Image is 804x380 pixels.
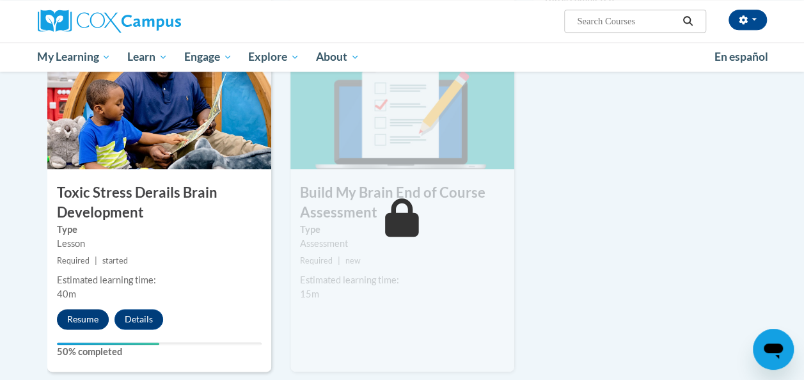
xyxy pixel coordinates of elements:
span: 40m [57,289,76,299]
div: Assessment [300,237,505,251]
a: Learn [119,42,176,72]
h3: Build My Brain End of Course Assessment [290,183,514,223]
span: Required [57,256,90,265]
a: My Learning [29,42,120,72]
input: Search Courses [576,13,678,29]
span: | [338,256,340,265]
span: Explore [248,49,299,65]
a: En español [706,44,776,70]
span: new [345,256,361,265]
button: Resume [57,309,109,329]
a: Cox Campus [38,10,268,33]
div: Estimated learning time: [57,273,262,287]
a: Explore [240,42,308,72]
span: Learn [127,49,168,65]
img: Course Image [47,41,271,169]
button: Search [678,13,697,29]
img: Course Image [290,41,514,169]
button: Details [114,309,163,329]
label: Type [57,223,262,237]
span: Engage [184,49,232,65]
span: | [95,256,97,265]
button: Account Settings [729,10,767,30]
img: Cox Campus [38,10,181,33]
div: Main menu [28,42,776,72]
label: Type [300,223,505,237]
span: En español [714,50,768,63]
div: Your progress [57,342,159,345]
a: Engage [176,42,240,72]
span: 15m [300,289,319,299]
span: started [102,256,128,265]
span: Required [300,256,333,265]
div: Estimated learning time: [300,273,505,287]
h3: Toxic Stress Derails Brain Development [47,183,271,223]
span: About [316,49,359,65]
span: My Learning [37,49,111,65]
div: Lesson [57,237,262,251]
label: 50% completed [57,345,262,359]
a: About [308,42,368,72]
iframe: Button to launch messaging window [753,329,794,370]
